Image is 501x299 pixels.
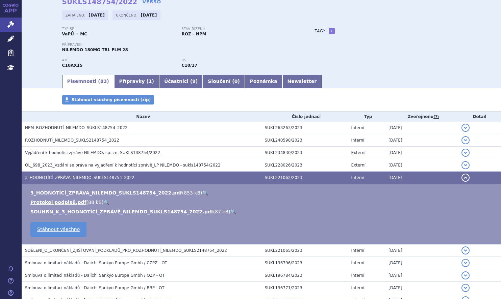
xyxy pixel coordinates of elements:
[385,159,458,172] td: [DATE]
[351,163,365,168] span: Externí
[30,189,494,196] li: ( )
[385,112,458,122] th: Zveřejněno
[25,261,167,265] span: Smlouva o limitaci nákladů - Daiichi Sankyo Europe Gmbh / CZPZ - OT
[461,124,470,132] button: detail
[261,159,348,172] td: SUKL228026/2023
[385,269,458,282] td: [DATE]
[261,134,348,147] td: SUKL240598/2023
[30,209,213,214] a: SOUHRN_K_3_HODNOTÍCÍ_ZPRÁVĚ_NILEMDO_SUKLS148754_2022.pdf
[184,190,200,196] span: 853 kB
[72,97,151,102] span: Stáhnout všechny písemnosti (zip)
[348,112,385,122] th: Typ
[25,125,128,130] span: NPM_ROZHODNUTÍ_NILEMDO_SUKLS148754_2022
[159,75,203,88] a: Účastníci (9)
[25,163,221,168] span: OL_698_2023_Vzdání se práva na vyjádření k hodnotící zprávě_LP NILEMDO - sukls148754/2022
[62,48,128,52] span: NILEMDO 180MG TBL FLM 28
[261,172,348,184] td: SUKL221062/2023
[25,175,134,180] span: 3_HODNOTÍCÍ_ZPRÁVA_NILEMDO_SUKLS148754_2022
[192,79,196,84] span: 9
[385,172,458,184] td: [DATE]
[461,246,470,255] button: detail
[461,161,470,169] button: detail
[30,222,86,237] a: Stáhnout všechno
[461,271,470,279] button: detail
[182,58,295,62] p: RS:
[234,79,238,84] span: 0
[461,284,470,292] button: detail
[433,115,439,119] abbr: (?)
[62,27,175,31] p: Typ SŘ:
[30,199,494,206] li: ( )
[149,79,152,84] span: 1
[25,248,227,253] span: SDĚLENÍ_O_UKONČENÍ_ZJIŠŤOVÁNÍ_PODKLADŮ_PRO_ROZHODNUTÍ_NILEMDO_SUKLS2148754_2022
[351,261,364,265] span: Interní
[103,200,109,205] a: 🔍
[261,282,348,294] td: SUKL196771/2023
[182,27,295,31] p: Stav řízení:
[385,134,458,147] td: [DATE]
[30,208,494,215] li: ( )
[141,13,157,18] strong: [DATE]
[25,273,165,278] span: Smlouva o limitaci nákladů - Daiichi Sankyo Europe Gmbh / OZP - OT
[351,125,364,130] span: Interní
[203,75,245,88] a: Sloučení (0)
[261,244,348,257] td: SUKL221065/2023
[25,286,165,290] span: Smlouva o limitaci nákladů - Daiichi Sankyo Europe Gmbh / RBP - OT
[351,150,365,155] span: Externí
[100,79,107,84] span: 83
[62,43,301,47] p: Přípravek:
[88,200,102,205] span: 88 kB
[22,112,261,122] th: Název
[385,122,458,134] td: [DATE]
[89,13,105,18] strong: [DATE]
[351,286,364,290] span: Interní
[329,28,335,34] a: +
[282,75,322,88] a: Newsletter
[385,282,458,294] td: [DATE]
[66,12,87,18] span: Zahájeno:
[315,27,326,35] h3: Tagy
[182,63,198,68] strong: kyselina bempedoová
[202,190,208,196] a: 🔍
[461,136,470,144] button: detail
[351,248,364,253] span: Interní
[351,273,364,278] span: Interní
[62,95,154,104] a: Stáhnout všechny písemnosti (zip)
[461,149,470,157] button: detail
[62,58,175,62] p: ATC:
[385,147,458,159] td: [DATE]
[62,63,83,68] strong: KYSELINA BEMPEDOOVÁ
[116,12,139,18] span: Ukončeno:
[385,257,458,269] td: [DATE]
[25,138,119,143] span: ROZHODNUTÍ_NILEMDO_SUKLS2148754_2022
[261,122,348,134] td: SUKL263263/2023
[261,147,348,159] td: SUKL234830/2023
[30,190,182,196] a: 3_HODNOTÍCÍ_ZPRÁVA_NILEMDO_SUKLS148754_2022.pdf
[245,75,282,88] a: Poznámka
[261,257,348,269] td: SUKL196796/2023
[114,75,159,88] a: Přípravky (1)
[215,209,228,214] span: 87 kB
[62,32,87,36] strong: VaPÚ + MC
[62,75,114,88] a: Písemnosti (83)
[25,150,160,155] span: Vyjádření k hodnotící zprávě NILEMDO, sp. zn. SUKLS148754/2022
[461,174,470,182] button: detail
[30,200,86,205] a: Protokol podpisů.pdf
[351,138,364,143] span: Interní
[261,269,348,282] td: SUKL196784/2023
[458,112,501,122] th: Detail
[351,175,364,180] span: Interní
[385,244,458,257] td: [DATE]
[182,32,206,36] strong: ROZ – NPM
[230,209,236,214] a: 🔍
[461,259,470,267] button: detail
[261,112,348,122] th: Číslo jednací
